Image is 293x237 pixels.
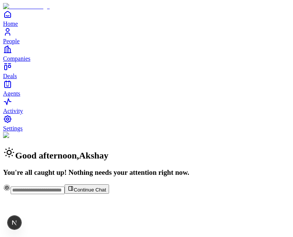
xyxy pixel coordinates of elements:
h2: Good afternoon , Akshay [3,146,290,161]
span: People [3,38,20,44]
img: Item Brain Logo [3,3,50,10]
div: Continue Chat [3,184,290,194]
h3: You're all caught up! Nothing needs your attention right now. [3,168,290,177]
span: Home [3,20,18,27]
a: Activity [3,97,290,114]
span: Agents [3,90,20,97]
a: Settings [3,115,290,132]
span: Settings [3,125,23,132]
span: Continue Chat [74,187,106,193]
a: Home [3,10,290,27]
button: Continue Chat [65,184,109,194]
span: Companies [3,55,30,62]
img: Background [3,132,39,139]
a: People [3,27,290,44]
span: Deals [3,73,17,79]
a: Companies [3,45,290,62]
a: Agents [3,80,290,97]
a: Deals [3,62,290,79]
span: Activity [3,108,23,114]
